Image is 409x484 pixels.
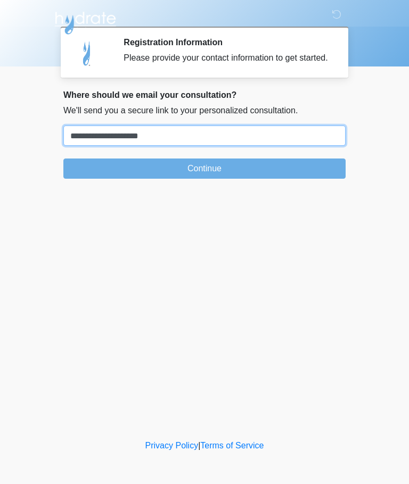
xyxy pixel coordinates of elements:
[63,104,346,117] p: We'll send you a secure link to your personalized consultation.
[200,441,264,450] a: Terms of Service
[71,37,103,69] img: Agent Avatar
[124,52,330,64] div: Please provide your contact information to get started.
[63,90,346,100] h2: Where should we email your consultation?
[53,8,118,35] img: Hydrate IV Bar - Arcadia Logo
[198,441,200,450] a: |
[145,441,199,450] a: Privacy Policy
[63,158,346,179] button: Continue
